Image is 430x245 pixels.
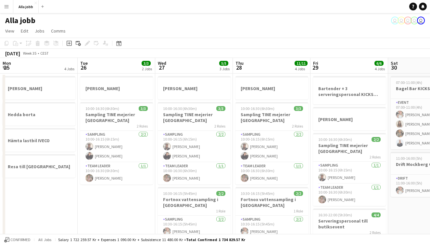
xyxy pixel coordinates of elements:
[3,164,75,170] h3: Resa till [GEOGRAPHIC_DATA]
[3,128,75,152] app-job-card: Hämta lastbil IVECO
[235,102,308,184] app-job-card: 10:00-16:30 (6h30m)3/3Sampling TINE mejerier [GEOGRAPHIC_DATA]2 RolesSampling2/210:00-16:15 (6h15...
[3,112,75,117] h3: Hedda borta
[295,61,308,66] span: 11/11
[80,60,88,66] span: Tue
[79,64,88,71] span: 26
[186,237,245,242] span: Total Confirmed 1 734 829.57 kr
[374,61,384,66] span: 6/6
[51,28,66,34] span: Comms
[158,112,231,123] h3: Sampling TINE mejerier [GEOGRAPHIC_DATA]
[80,112,153,123] h3: Sampling TINE mejerier [GEOGRAPHIC_DATA]
[370,155,381,159] span: 2 Roles
[396,156,422,161] span: 11:00-16:00 (5h)
[294,191,303,196] span: 2/2
[214,124,225,129] span: 2 Roles
[313,162,386,184] app-card-role: Sampling1/110:00-16:15 (6h15m)[PERSON_NAME]
[235,60,244,66] span: Thu
[391,60,398,66] span: Sat
[216,106,225,111] span: 3/3
[318,212,352,217] span: 16:30-22:00 (5h30m)
[142,66,152,71] div: 2 Jobs
[241,106,274,111] span: 10:00-16:30 (6h30m)
[3,154,75,178] app-job-card: Resa till [GEOGRAPHIC_DATA]
[142,61,151,66] span: 3/3
[5,16,35,25] h1: Alla jobb
[2,64,11,71] span: 25
[137,124,148,129] span: 2 Roles
[391,17,399,24] app-user-avatar: Hedda Lagerbielke
[313,143,386,154] h3: Sampling TINE mejerier [GEOGRAPHIC_DATA]
[139,106,148,111] span: 3/3
[313,76,386,104] app-job-card: Bartender + 3 serveringspersonal KICKS Globen
[313,184,386,206] app-card-role: Team Leader1/110:00-16:30 (6h30m)[PERSON_NAME]
[3,86,75,91] h3: [PERSON_NAME]
[235,86,308,91] h3: [PERSON_NAME]
[48,27,68,35] a: Comms
[3,27,17,35] a: View
[37,237,53,242] span: All jobs
[158,102,231,184] div: 10:00-16:30 (6h30m)3/3Sampling TINE mejerier [GEOGRAPHIC_DATA]2 RolesSampling2/210:00-16:15 (6h15...
[80,86,153,91] h3: [PERSON_NAME]
[85,106,119,111] span: 10:00-16:30 (6h30m)
[40,51,49,56] div: CEST
[235,197,308,208] h3: Fortnox vattensampling i [GEOGRAPHIC_DATA]
[163,106,197,111] span: 10:00-16:30 (6h30m)
[13,0,39,13] button: Alla jobb
[235,76,308,100] div: [PERSON_NAME]
[158,60,166,66] span: Wed
[5,28,14,34] span: View
[80,102,153,184] div: 10:00-16:30 (6h30m)3/3Sampling TINE mejerier [GEOGRAPHIC_DATA]2 RolesSampling2/210:00-16:15 (6h15...
[158,131,231,162] app-card-role: Sampling2/210:00-16:15 (6h15m)[PERSON_NAME][PERSON_NAME]
[417,17,425,24] app-user-avatar: Stina Dahl
[219,61,228,66] span: 5/5
[294,209,303,213] span: 1 Role
[220,66,230,71] div: 3 Jobs
[64,66,74,71] div: 4 Jobs
[10,238,31,242] span: Confirmed
[390,64,398,71] span: 30
[313,107,386,130] app-job-card: [PERSON_NAME]
[294,106,303,111] span: 3/3
[241,191,274,196] span: 10:30-16:15 (5h45m)
[3,138,75,143] h3: Hämta lastbil IVECO
[398,17,405,24] app-user-avatar: Hedda Lagerbielke
[370,230,381,235] span: 2 Roles
[32,27,47,35] a: Jobs
[312,64,318,71] span: 29
[21,51,38,56] span: Week 35
[158,86,231,91] h3: [PERSON_NAME]
[235,131,308,162] app-card-role: Sampling2/210:00-16:15 (6h15m)[PERSON_NAME][PERSON_NAME]
[158,162,231,184] app-card-role: Team Leader1/110:00-16:30 (6h30m)[PERSON_NAME]
[404,17,412,24] app-user-avatar: Emil Hasselberg
[313,116,386,122] h3: [PERSON_NAME]
[80,131,153,162] app-card-role: Sampling2/210:00-16:15 (6h15m)[PERSON_NAME][PERSON_NAME]
[158,76,231,100] app-job-card: [PERSON_NAME]
[58,237,245,242] div: Salary 1 722 259.57 kr + Expenses 1 090.00 kr + Subsistence 11 480.00 kr =
[5,50,20,57] div: [DATE]
[80,76,153,100] app-job-card: [PERSON_NAME]
[235,112,308,123] h3: Sampling TINE mejerier [GEOGRAPHIC_DATA]
[375,66,385,71] div: 4 Jobs
[372,137,381,142] span: 2/2
[35,28,44,34] span: Jobs
[163,191,197,196] span: 10:30-16:15 (5h45m)
[318,137,352,142] span: 10:00-16:30 (6h30m)
[3,102,75,126] app-job-card: Hedda borta
[234,64,244,71] span: 28
[157,64,166,71] span: 27
[158,197,231,208] h3: Fortnox vattensampling i [GEOGRAPHIC_DATA]
[216,191,225,196] span: 2/2
[21,28,28,34] span: Edit
[3,76,75,100] app-job-card: [PERSON_NAME]
[292,124,303,129] span: 2 Roles
[313,218,386,230] h3: Serveringspersonal till butiksevent
[295,66,307,71] div: 4 Jobs
[18,27,31,35] a: Edit
[396,80,422,85] span: 07:00-11:00 (4h)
